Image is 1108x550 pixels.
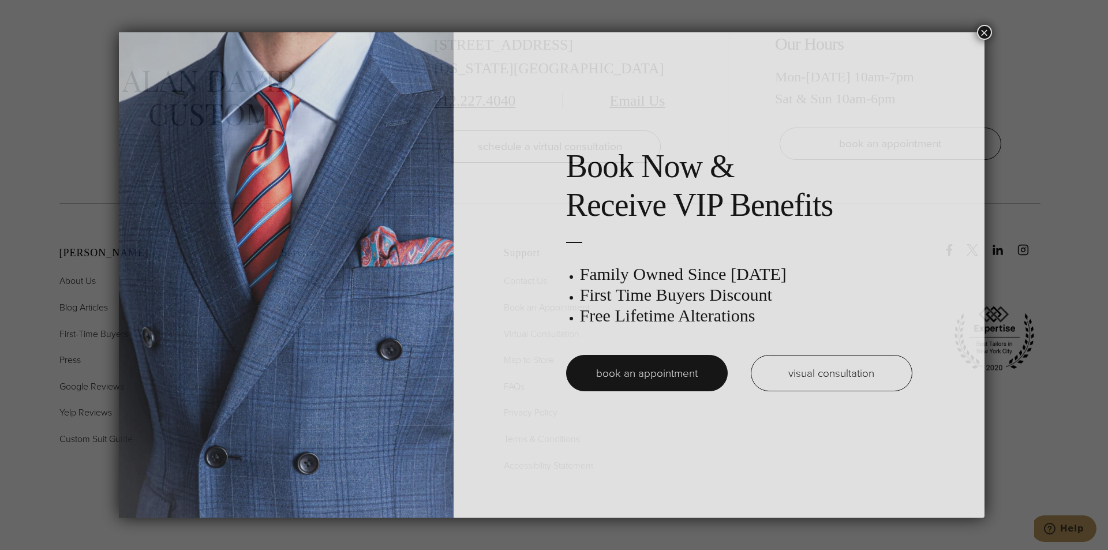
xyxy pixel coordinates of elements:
h3: Family Owned Since [DATE] [580,264,912,285]
h3: Free Lifetime Alterations [580,305,912,326]
span: Help [26,8,50,18]
a: book an appointment [566,355,728,391]
button: Close [977,25,992,40]
h2: Book Now & Receive VIP Benefits [566,147,912,225]
h3: First Time Buyers Discount [580,285,912,305]
a: visual consultation [751,355,912,391]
